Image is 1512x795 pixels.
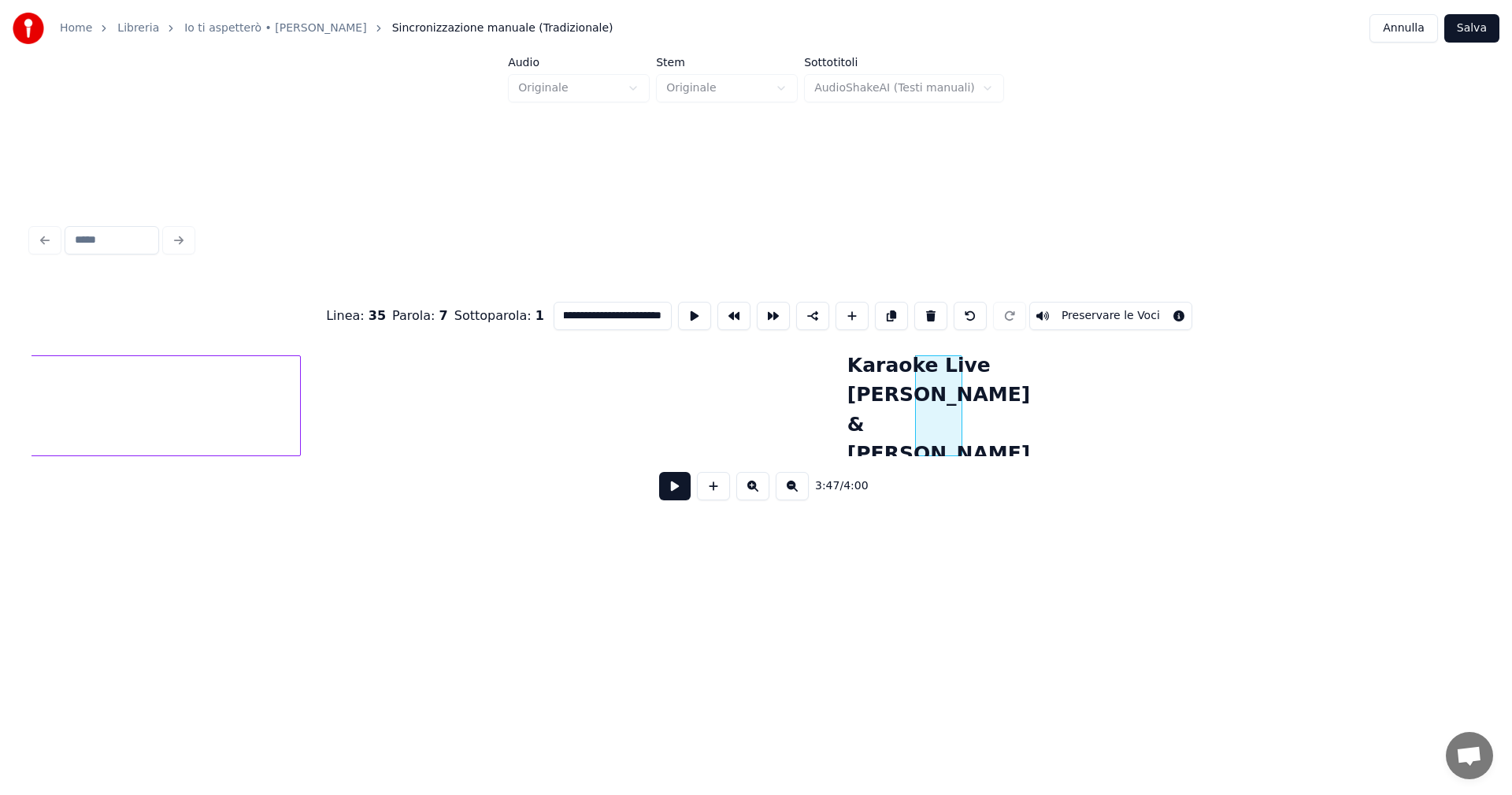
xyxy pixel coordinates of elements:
div: Aprire la chat [1446,732,1493,779]
a: Io ti aspetterò • [PERSON_NAME] [184,20,366,36]
span: 3:47 [815,478,839,494]
nav: breadcrumb [60,20,613,36]
div: Sottoparola : [454,306,544,325]
button: Annulla [1369,14,1438,43]
a: Home [60,20,92,36]
label: Sottotitoli [804,57,1004,68]
div: / [815,478,853,494]
span: 4:00 [843,478,868,494]
label: Stem [656,57,798,68]
div: Linea : [326,306,386,325]
span: 1 [535,308,544,323]
a: Libreria [117,20,159,36]
button: Toggle [1029,302,1192,330]
img: youka [13,13,44,44]
span: Sincronizzazione manuale (Tradizionale) [392,20,613,36]
div: Parola : [392,306,448,325]
span: 35 [369,308,386,323]
label: Audio [508,57,650,68]
button: Salva [1444,14,1499,43]
span: 7 [439,308,448,323]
